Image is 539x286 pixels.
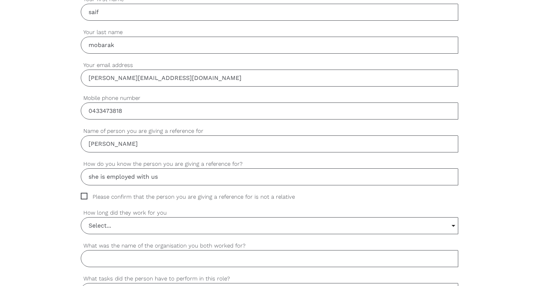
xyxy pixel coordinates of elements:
label: What tasks did the person have to perform in this role? [81,275,458,283]
label: Your last name [81,28,458,37]
label: What was the name of the organisation you both worked for? [81,242,458,250]
label: How do you know the person you are giving a reference for? [81,160,458,168]
span: Please confirm that the person you are giving a reference for is not a relative [81,193,309,201]
label: How long did they work for you [81,209,458,217]
label: Name of person you are giving a reference for [81,127,458,135]
label: Your email address [81,61,458,70]
label: Mobile phone number [81,94,458,102]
